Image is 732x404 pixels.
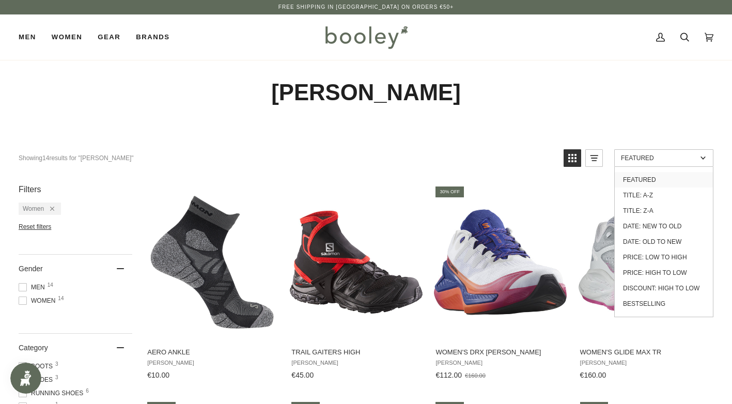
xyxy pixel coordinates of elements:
[615,219,713,234] a: Date: New to Old
[55,375,58,380] span: 3
[585,149,603,167] a: View list mode
[435,348,565,357] span: Women's Drx [PERSON_NAME]
[291,360,421,366] span: [PERSON_NAME]
[19,149,134,167] div: Showing results for "[PERSON_NAME]"
[615,281,713,296] a: Discount: High to Low
[614,167,713,317] ul: Sort options
[23,205,44,212] span: Women
[615,296,713,312] a: Bestselling
[291,371,314,379] span: €45.00
[19,362,56,371] span: Boots
[278,3,454,11] p: Free Shipping in [GEOGRAPHIC_DATA] on Orders €50+
[615,265,713,281] a: Price: High to Low
[19,344,48,352] span: Category
[44,205,54,212] div: Remove filter: Women
[42,154,49,162] b: 14
[19,223,132,230] li: Reset filters
[86,389,89,394] span: 6
[579,185,711,383] a: Women's Glide Max TR
[98,32,120,42] span: Gear
[19,389,86,398] span: Running Shoes
[435,187,464,197] div: 30% off
[321,22,411,52] img: Booley
[579,196,711,329] img: Salomon Women's Glide Max TR Quarry / Illusion Blue / Pink Glo - Booley Galway
[580,348,710,357] span: Women's Glide Max TR
[55,362,58,367] span: 3
[58,296,64,301] span: 14
[290,196,423,329] img: Salomon Trail Gaiters High Black - Booley Galway
[621,154,697,162] span: Featured
[580,360,710,366] span: [PERSON_NAME]
[435,371,462,379] span: €112.00
[19,283,48,292] span: Men
[128,14,177,60] a: Brands
[614,149,713,167] a: Sort options
[615,234,713,250] a: Date: Old to New
[19,185,41,194] span: Filters
[615,188,713,203] a: Title: A-Z
[147,371,169,379] span: €10.00
[19,32,36,42] span: Men
[90,14,128,60] a: Gear
[435,360,565,366] span: [PERSON_NAME]
[615,250,713,265] a: Price: Low to High
[19,265,43,273] span: Gender
[615,172,713,188] a: Featured
[19,14,44,60] a: Men
[615,203,713,219] a: Title: Z-A
[19,296,58,305] span: Women
[147,348,277,357] span: Aero Ankle
[564,149,581,167] a: View grid mode
[19,375,56,384] span: Shoes
[434,185,567,383] a: Women's Drx Bliss
[136,32,169,42] span: Brands
[10,363,41,394] iframe: Button to open loyalty program pop-up
[44,14,90,60] a: Women
[146,185,278,383] a: Aero Ankle
[465,372,486,379] span: €160.00
[580,371,606,379] span: €160.00
[19,223,51,230] span: Reset filters
[19,79,713,107] h1: [PERSON_NAME]
[290,185,423,383] a: Trail Gaiters High
[291,348,421,357] span: Trail Gaiters High
[52,32,82,42] span: Women
[48,283,53,288] span: 14
[147,360,277,366] span: [PERSON_NAME]
[434,196,567,329] img: Salomon Women's Drx Bliss Dragon Fire / Vivacious / Surf The Web - Booley Galway
[146,196,278,329] img: Salomon Aero Ankle Black / Castelrock - Booley Galway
